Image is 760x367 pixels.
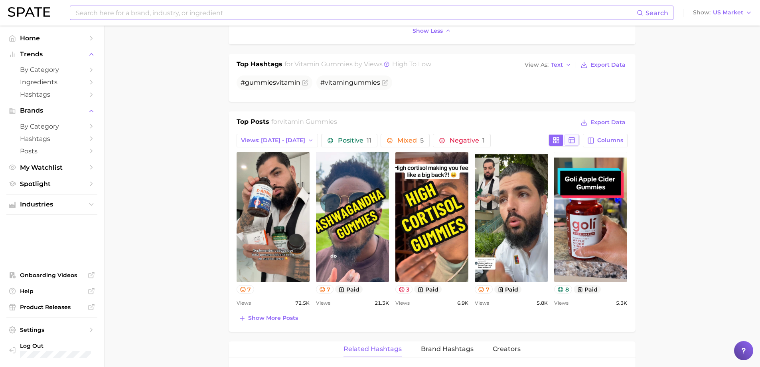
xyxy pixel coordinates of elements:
a: Log out. Currently logged in with e-mail clee@jamiesonlabs.com. [6,340,97,361]
span: 11 [367,137,371,144]
a: Product Releases [6,301,97,313]
span: vitamin [325,79,349,86]
span: vitamin gummies [280,118,337,125]
span: Show [693,10,711,15]
h1: Top Hashtags [237,60,282,71]
button: 8 [554,285,572,294]
button: Show more posts [237,313,300,324]
span: US Market [713,10,743,15]
button: Views: [DATE] - [DATE] [237,134,318,147]
a: Settings [6,324,97,336]
h1: Top Posts [237,117,269,129]
span: 5.8k [537,298,548,308]
button: ShowUS Market [691,8,754,18]
a: Posts [6,145,97,157]
span: Export Data [590,61,626,68]
span: Industries [20,201,84,208]
input: Search here for a brand, industry, or ingredient [75,6,637,20]
span: high to low [392,60,431,68]
span: Show more posts [248,315,298,321]
span: by Category [20,123,84,130]
span: Help [20,288,84,295]
span: vitamin [276,79,300,86]
button: Export Data [578,60,627,71]
span: Negative [450,137,485,144]
a: Hashtags [6,88,97,101]
span: Brands [20,107,84,114]
span: Show less [413,28,443,34]
a: Hashtags [6,133,97,145]
span: Search [646,9,668,17]
button: Columns [583,134,627,147]
button: paid [574,285,601,294]
span: Spotlight [20,180,84,188]
span: # [320,79,380,86]
span: Log Out [20,342,91,349]
button: Brands [6,105,97,117]
span: 72.5k [295,298,310,308]
span: Onboarding Videos [20,272,84,279]
span: 21.3k [375,298,389,308]
span: Brand Hashtags [421,345,474,353]
span: Views: [DATE] - [DATE] [241,137,305,144]
a: by Category [6,63,97,76]
span: Mixed [397,137,424,144]
button: Flag as miscategorized or irrelevant [382,79,388,86]
button: 7 [475,285,493,294]
a: Home [6,32,97,44]
a: by Category [6,120,97,133]
span: Views [475,298,489,308]
span: Views [395,298,410,308]
span: Text [551,63,563,67]
span: 6.9k [457,298,468,308]
a: Ingredients [6,76,97,88]
button: 7 [316,285,334,294]
span: Settings [20,326,84,333]
h2: for by Views [284,60,431,71]
span: Export Data [590,119,626,126]
span: Hashtags [20,91,84,98]
button: Industries [6,198,97,210]
span: Columns [597,137,623,144]
button: Export Data [578,117,627,128]
a: My Watchlist [6,161,97,174]
img: SPATE [8,7,50,17]
a: Help [6,285,97,297]
button: 3 [395,285,413,294]
button: Flag as miscategorized or irrelevant [302,79,308,86]
span: Ingredients [20,78,84,86]
span: by Category [20,66,84,73]
span: Views [316,298,330,308]
span: gummies [349,79,380,86]
span: vitamin gummies [294,60,353,68]
button: View AsText [523,60,574,70]
button: paid [335,285,363,294]
button: 7 [237,285,255,294]
span: Product Releases [20,304,84,311]
a: Spotlight [6,178,97,190]
span: Views [554,298,569,308]
h2: for [271,117,337,129]
span: Related Hashtags [343,345,402,353]
span: 1 [482,137,485,144]
button: Show less [411,26,454,36]
span: My Watchlist [20,164,84,171]
a: Onboarding Videos [6,269,97,281]
span: View As [525,63,549,67]
span: Home [20,34,84,42]
span: Posts [20,147,84,155]
span: Trends [20,51,84,58]
button: paid [494,285,522,294]
span: 5.3k [616,298,627,308]
span: Positive [338,137,371,144]
span: 5 [420,137,424,144]
span: Views [237,298,251,308]
span: # [241,79,300,86]
span: gummies [245,79,276,86]
span: Creators [493,345,521,353]
span: Hashtags [20,135,84,143]
button: paid [414,285,442,294]
button: Trends [6,48,97,60]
